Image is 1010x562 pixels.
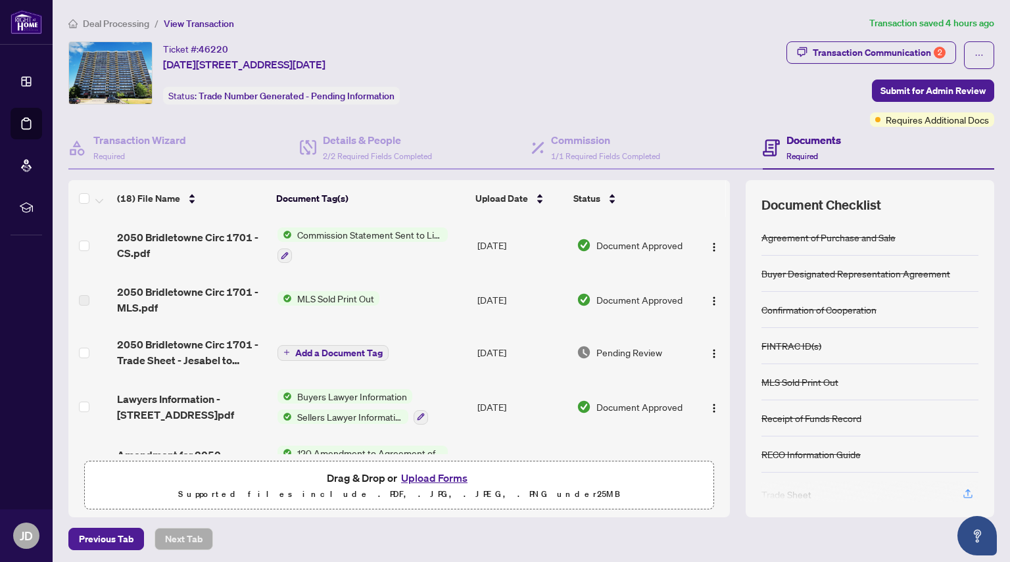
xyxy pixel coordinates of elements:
span: Amendment for 2050 Bridletown Circle Unit 1701.pdf [117,447,266,479]
span: Requires Additional Docs [886,112,989,127]
img: Status Icon [277,291,292,306]
span: home [68,19,78,28]
span: Previous Tab [79,528,133,550]
button: Add a Document Tag [277,344,389,361]
span: Pending Review [596,345,662,360]
div: FINTRAC ID(s) [761,339,821,353]
th: Status [568,180,691,217]
img: Logo [709,296,719,306]
h4: Commission [551,132,660,148]
span: Drag & Drop or [327,469,471,486]
span: Document Checklist [761,196,881,214]
img: IMG-E12274741_1.jpg [69,42,152,104]
button: Status IconCommission Statement Sent to Listing Brokerage [277,227,448,263]
button: Upload Forms [397,469,471,486]
img: Status Icon [277,227,292,242]
span: 120 Amendment to Agreement of Purchase and Sale [292,446,448,460]
img: Status Icon [277,389,292,404]
img: Logo [709,242,719,252]
img: Logo [709,403,719,413]
img: logo [11,10,42,34]
span: Buyers Lawyer Information [292,389,412,404]
h4: Details & People [323,132,432,148]
button: Logo [704,235,725,256]
span: Add a Document Tag [295,348,383,358]
div: Confirmation of Cooperation [761,302,877,317]
td: [DATE] [472,379,571,435]
button: Logo [704,396,725,417]
span: ellipsis [974,51,984,60]
div: Buyer Designated Representation Agreement [761,266,950,281]
div: MLS Sold Print Out [761,375,838,389]
div: 2 [934,47,946,59]
article: Transaction saved 4 hours ago [869,16,994,31]
img: Document Status [577,400,591,414]
span: Drag & Drop orUpload FormsSupported files include .PDF, .JPG, .JPEG, .PNG under25MB [85,461,713,510]
span: JD [20,527,33,545]
div: Agreement of Purchase and Sale [761,230,896,245]
span: plus [283,349,290,356]
button: Transaction Communication2 [786,41,956,64]
td: [DATE] [472,217,571,273]
span: (18) File Name [117,191,180,206]
span: Commission Statement Sent to Listing Brokerage [292,227,448,242]
button: Status Icon120 Amendment to Agreement of Purchase and Sale [277,446,448,481]
td: [DATE] [472,273,571,326]
td: [DATE] [472,435,571,492]
th: Document Tag(s) [271,180,470,217]
button: Status IconBuyers Lawyer InformationStatus IconSellers Lawyer Information [277,389,428,425]
span: Deal Processing [83,18,149,30]
span: Submit for Admin Review [880,80,986,101]
span: Sellers Lawyer Information [292,410,408,424]
span: Lawyers Information - [STREET_ADDRESS]pdf [117,391,266,423]
span: 2050 Bridletowne Circ 1701 - CS.pdf [117,229,266,261]
button: Add a Document Tag [277,345,389,361]
div: RECO Information Guide [761,447,861,461]
div: Transaction Communication [813,42,946,63]
th: Upload Date [470,180,568,217]
button: Previous Tab [68,528,144,550]
span: Document Approved [596,400,683,414]
td: [DATE] [472,326,571,379]
div: Ticket #: [163,41,228,57]
span: Document Approved [596,238,683,252]
span: 1/1 Required Fields Completed [551,151,660,161]
div: Status: [163,87,400,105]
li: / [155,16,158,31]
div: Receipt of Funds Record [761,411,861,425]
img: Logo [709,348,719,359]
button: Logo [704,342,725,363]
button: Logo [704,289,725,310]
th: (18) File Name [112,180,271,217]
span: Document Approved [596,293,683,307]
span: Required [786,151,818,161]
p: Supported files include .PDF, .JPG, .JPEG, .PNG under 25 MB [93,486,706,502]
img: Document Status [577,293,591,307]
span: View Transaction [164,18,234,30]
button: Open asap [957,516,997,555]
img: Status Icon [277,410,292,424]
span: 2050 Bridletowne Circ 1701 - Trade Sheet - Jesabel to Review.pdf [117,337,266,368]
button: Status IconMLS Sold Print Out [277,291,379,306]
button: Submit for Admin Review [872,80,994,102]
img: Document Status [577,345,591,360]
span: Trade Number Generated - Pending Information [199,90,395,102]
span: Required [93,151,125,161]
img: Document Status [577,238,591,252]
span: MLS Sold Print Out [292,291,379,306]
span: Upload Date [475,191,528,206]
img: Status Icon [277,446,292,460]
span: [DATE][STREET_ADDRESS][DATE] [163,57,325,72]
span: 2050 Bridletowne Circ 1701 - MLS.pdf [117,284,266,316]
h4: Transaction Wizard [93,132,186,148]
span: 2/2 Required Fields Completed [323,151,432,161]
button: Next Tab [155,528,213,550]
span: 46220 [199,43,228,55]
h4: Documents [786,132,841,148]
span: Status [573,191,600,206]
